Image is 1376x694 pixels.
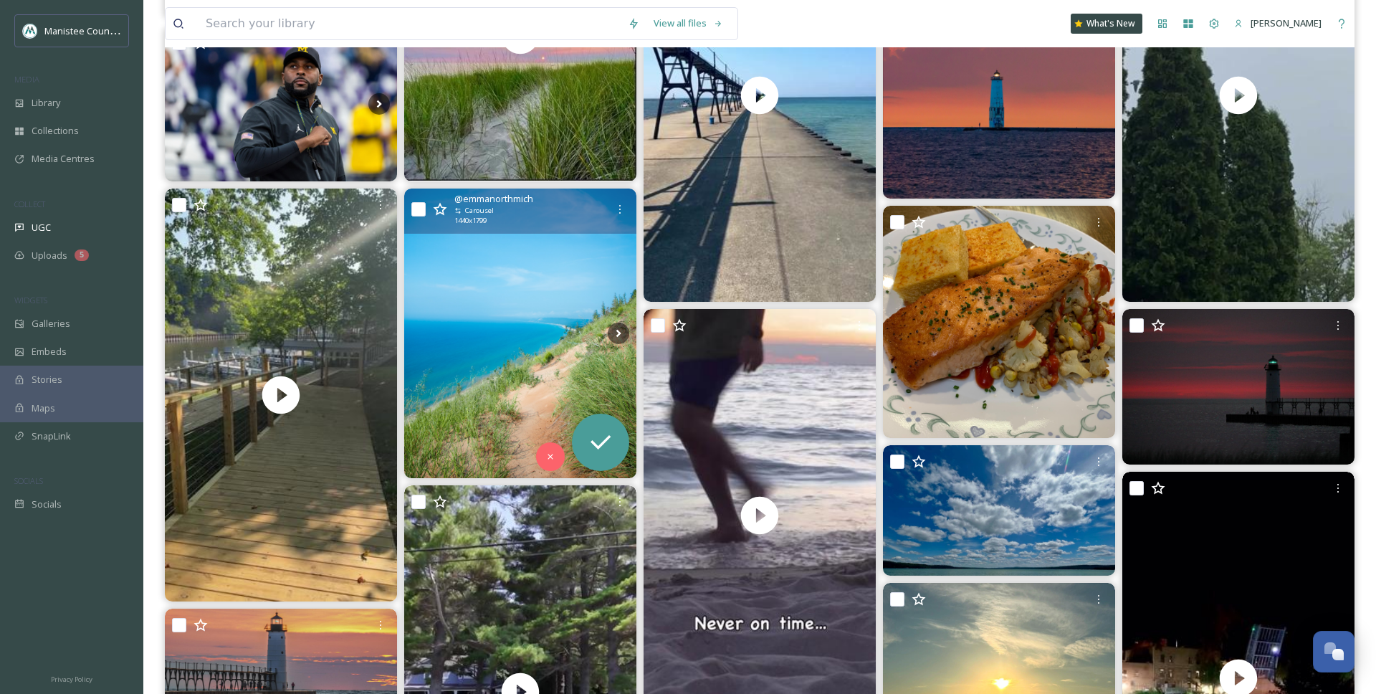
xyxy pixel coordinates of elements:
[14,295,47,305] span: WIDGETS
[32,373,62,386] span: Stories
[51,675,92,684] span: Privacy Policy
[32,152,95,166] span: Media Centres
[75,249,89,261] div: 5
[165,189,397,602] img: thumbnail
[44,24,154,37] span: Manistee County Tourism
[465,206,494,216] span: Carousel
[32,317,70,331] span: Galleries
[646,9,730,37] a: View all files
[32,221,51,234] span: UGC
[51,670,92,687] a: Privacy Policy
[199,8,621,39] input: Search your library
[32,96,60,110] span: Library
[404,189,636,479] img: so when i tell people that this is what michigan looks like they are typically so surprised to he...
[1071,14,1142,34] a: What's New
[883,445,1115,576] img: Beautiful clouds ⛅️ ⛅️⛅️ on Platte Lake today and no smoke 💨 thank goodness! #plattelakeassoc #pl...
[454,192,533,206] span: @ emmanorthmich
[1251,16,1322,29] span: [PERSON_NAME]
[165,189,397,602] video: Took a walk down by the Manistee River this last Thursday. It was a beautiful morning and just a ...
[14,475,43,486] span: SOCIALS
[32,401,55,415] span: Maps
[32,345,67,358] span: Embeds
[883,206,1115,438] img: Savor the deliciousness of this Honey Glazed Salmon, perfectly paired with golden cornbread and a...
[23,24,37,38] img: logo.jpeg
[1122,309,1354,464] img: #manistee #manisteemichigan #summervibes☀️ #m22 #m22life #lighthouses_around_the_world #lighthous...
[32,429,71,443] span: SnapLink
[1227,9,1329,37] a: [PERSON_NAME]
[1313,631,1354,672] button: Open Chat
[32,124,79,138] span: Collections
[454,216,487,226] span: 1440 x 1799
[165,27,397,181] img: 🎙️ New #podcast up! 🎙️ - Bill Hobson of michigangolflive joins us to talk about his career, the #...
[14,74,39,85] span: MEDIA
[32,249,67,262] span: Uploads
[32,498,62,511] span: Socials
[14,199,45,209] span: COLLECT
